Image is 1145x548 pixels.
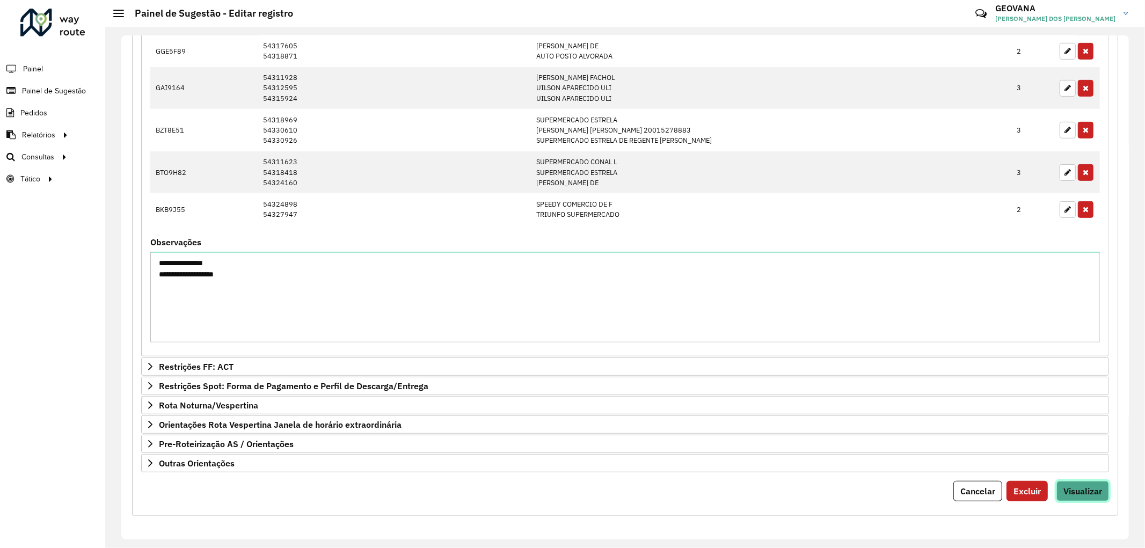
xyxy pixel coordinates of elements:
span: Tático [20,173,40,185]
span: [PERSON_NAME] DOS [PERSON_NAME] [995,14,1115,24]
span: Pedidos [20,107,47,119]
td: 3 [1011,109,1054,151]
span: Relatórios [22,129,55,141]
span: Restrições FF: ACT [159,362,234,371]
td: BTO9H82 [150,151,257,194]
span: Painel de Sugestão [22,85,86,97]
td: BKB9J55 [150,193,257,225]
span: Visualizar [1063,486,1102,496]
td: 54324898 54327947 [257,193,531,225]
label: Observações [150,236,201,249]
span: Consultas [21,151,54,163]
span: Pre-Roteirização AS / Orientações [159,440,294,448]
span: Orientações Rota Vespertina Janela de horário extraordinária [159,420,402,429]
a: Contato Rápido [969,2,993,25]
a: Restrições Spot: Forma de Pagamento e Perfil de Descarga/Entrega [141,377,1109,395]
a: Outras Orientações [141,454,1109,472]
button: Visualizar [1056,481,1109,501]
span: Excluir [1013,486,1041,496]
td: [PERSON_NAME] DE AUTO POSTO ALVORADA [531,35,1011,67]
h2: Painel de Sugestão - Editar registro [124,8,293,19]
td: 3 [1011,151,1054,194]
td: GAI9164 [150,67,257,109]
td: SUPERMERCADO CONAL L SUPERMERCADO ESTRELA [PERSON_NAME] DE [531,151,1011,194]
td: SUPERMERCADO ESTRELA [PERSON_NAME] [PERSON_NAME] 20015278883 SUPERMERCADO ESTRELA DE REGENTE [PER... [531,109,1011,151]
td: 54311623 54318418 54324160 [257,151,531,194]
td: 3 [1011,67,1054,109]
td: BZT8E51 [150,109,257,151]
span: Restrições Spot: Forma de Pagamento e Perfil de Descarga/Entrega [159,382,428,390]
td: 54318969 54330610 54330926 [257,109,531,151]
button: Cancelar [953,481,1002,501]
a: Pre-Roteirização AS / Orientações [141,435,1109,453]
button: Excluir [1007,481,1048,501]
a: Rota Noturna/Vespertina [141,396,1109,414]
td: 54311928 54312595 54315924 [257,67,531,109]
a: Orientações Rota Vespertina Janela de horário extraordinária [141,415,1109,434]
span: Cancelar [960,486,995,496]
td: 54317605 54318871 [257,35,531,67]
span: Outras Orientações [159,459,235,467]
td: SPEEDY COMERCIO DE F TRIUNFO SUPERMERCADO [531,193,1011,225]
h3: GEOVANA [995,3,1115,13]
td: [PERSON_NAME] FACHOL UILSON APARECIDO ULI UILSON APARECIDO ULI [531,67,1011,109]
td: 2 [1011,193,1054,225]
span: Painel [23,63,43,75]
a: Restrições FF: ACT [141,357,1109,376]
td: GGE5F89 [150,35,257,67]
span: Rota Noturna/Vespertina [159,401,258,410]
td: 2 [1011,35,1054,67]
